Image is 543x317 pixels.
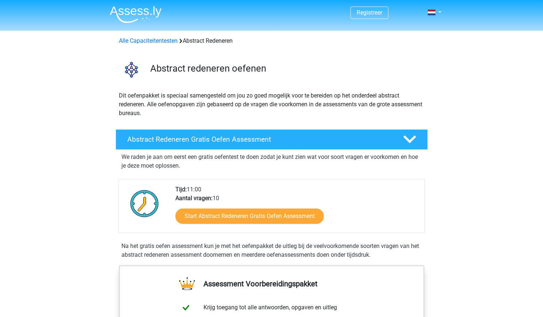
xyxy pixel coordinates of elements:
[127,135,391,144] h4: Abstract Redeneren Gratis Oefen Assessment
[357,9,382,16] a: Registreer
[113,129,431,150] a: Abstract Redeneren Gratis Oefen Assessment
[121,153,422,170] p: We raden je aan om eerst een gratis oefentest te doen zodat je kunt zien wat voor soort vragen er...
[150,63,422,74] h3: Abstract redeneren oefenen
[119,242,425,259] div: Na het gratis oefen assessment kun je met het oefenpakket de uitleg bij de veelvoorkomende soorte...
[119,37,178,44] a: Alle Capaciteitentesten
[175,195,213,202] b: Aantal vragen:
[116,37,427,45] div: Abstract Redeneren
[119,91,424,118] p: Dit oefenpakket is speciaal samengesteld om jou zo goed mogelijk voor te bereiden op het onderdee...
[126,185,163,222] img: Klok
[116,54,147,85] img: abstract redeneren
[175,186,187,193] b: Tijd:
[170,185,424,233] div: 11:00 10
[175,209,324,224] a: Start Abstract Redeneren Gratis Oefen Assessment
[110,6,162,23] img: Assessly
